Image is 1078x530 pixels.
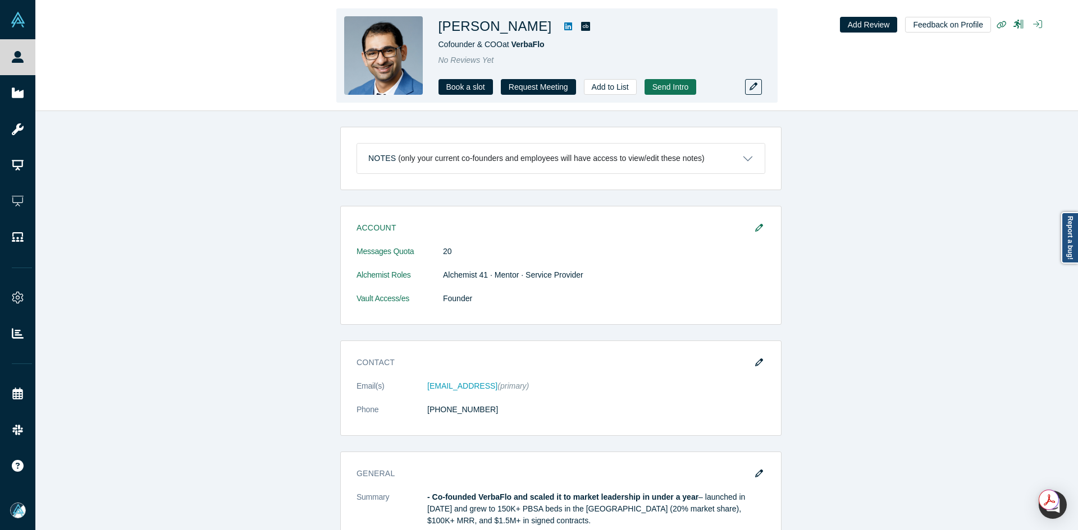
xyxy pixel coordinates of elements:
img: Alchemist Vault Logo [10,12,26,27]
p: (only your current co-founders and employees will have access to view/edit these notes) [398,154,705,163]
dd: Founder [443,293,765,305]
img: Mia Scott's Account [10,503,26,518]
h3: General [357,468,750,480]
dt: Messages Quota [357,246,443,269]
p: – launched in [DATE] and grew to 150K+ PBSA beds in the [GEOGRAPHIC_DATA] (20% market share), $10... [427,491,765,527]
a: [EMAIL_ADDRESS] [427,381,497,390]
dt: Email(s) [357,380,427,404]
span: No Reviews Yet [438,56,494,64]
dd: 20 [443,246,765,257]
h3: Account [357,222,750,234]
a: Book a slot [438,79,493,95]
a: [PHONE_NUMBER] [427,405,498,414]
button: Send Intro [645,79,697,95]
dt: Phone [357,404,427,427]
dt: Vault Access/es [357,293,443,316]
span: (primary) [497,381,529,390]
a: Report a bug! [1061,212,1078,264]
a: VerbaFlo [511,40,544,49]
button: Add to List [584,79,637,95]
h1: [PERSON_NAME] [438,16,552,36]
button: Feedback on Profile [905,17,991,33]
button: Add Review [840,17,898,33]
button: Notes (only your current co-founders and employees will have access to view/edit these notes) [357,144,765,173]
span: Cofounder & COO at [438,40,545,49]
h3: Notes [368,153,396,164]
dt: Alchemist Roles [357,269,443,293]
strong: - Co-founded VerbaFlo and scaled it to market leadership in under a year [427,492,698,501]
button: Request Meeting [501,79,576,95]
img: VP Singh's Profile Image [344,16,423,95]
dd: Alchemist 41 · Mentor · Service Provider [443,269,765,281]
h3: Contact [357,357,750,368]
